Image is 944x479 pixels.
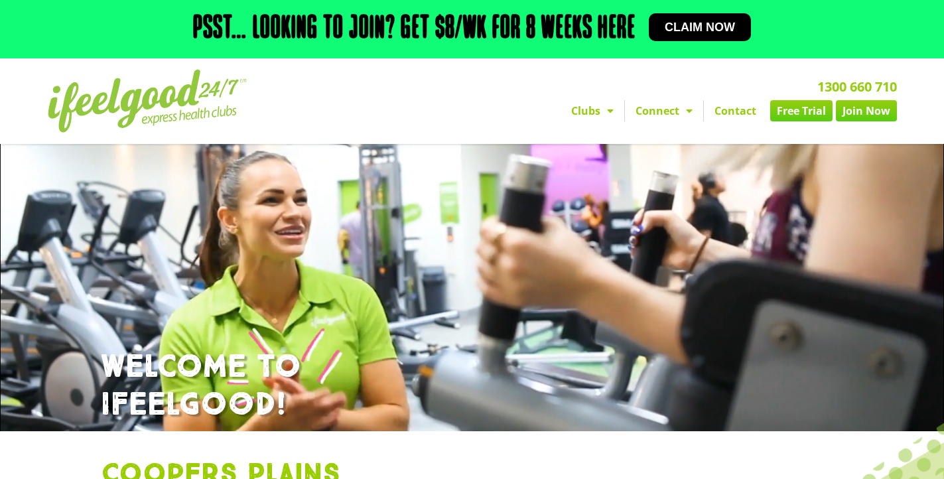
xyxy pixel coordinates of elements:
h2: Psst… Looking to join? Get $8/wk for 8 weeks here [193,13,636,45]
a: Clubs [561,100,624,121]
span: Claim now [665,21,735,33]
h1: WELCOME TO IFEELGOOD! [101,348,844,425]
a: Free Trial [770,100,833,121]
a: Join Now [836,100,897,121]
a: Contact [704,100,767,121]
nav: Menu [350,100,897,121]
a: 1300 660 710 [817,78,897,96]
a: Connect [625,100,703,121]
a: Claim now [649,13,751,41]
